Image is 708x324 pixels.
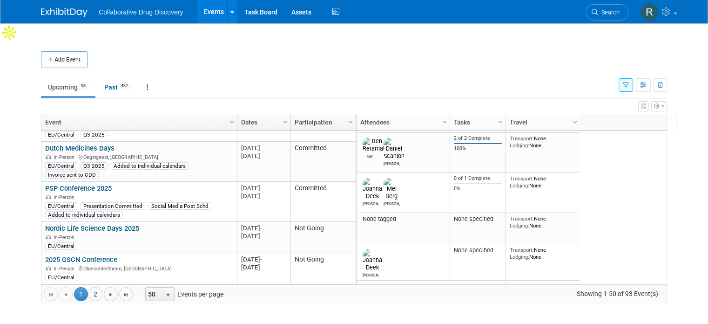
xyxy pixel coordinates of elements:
a: Column Settings [570,114,580,128]
a: Dutch Medicines Days [45,144,115,152]
div: Q3 2025 [81,162,108,170]
div: [DATE] [241,192,286,200]
div: [DATE] [241,184,286,192]
span: Go to the previous page [62,291,69,298]
span: Column Settings [441,118,448,126]
div: None specified [454,283,502,290]
a: Go to the first page [44,287,58,301]
img: In-Person Event [46,194,51,199]
div: EU/Central [45,274,77,281]
div: Q3 2025 [81,131,108,138]
img: Mel Berg [384,178,400,200]
div: Mel Berg [384,200,400,206]
span: - [260,256,262,263]
span: 1 [74,287,88,301]
div: 100% [454,145,502,152]
a: Column Settings [281,114,291,128]
img: In-Person Event [46,266,51,270]
div: Oegstgeest, [GEOGRAPHIC_DATA] [45,153,233,161]
div: Joanna Deek [363,200,379,206]
a: Past437 [97,78,138,96]
span: Column Settings [282,118,289,126]
span: - [260,185,262,192]
a: Column Settings [496,114,506,128]
a: Tasks [454,114,499,130]
span: Transport: [510,175,534,182]
button: Add Event [41,51,88,68]
img: Renate Baker [641,3,658,21]
span: Lodging: [510,222,529,229]
span: Column Settings [571,118,579,126]
span: Transport: [510,135,534,142]
span: Go to the first page [47,291,54,298]
a: PSP Conference 2025 [45,184,112,193]
span: select [164,291,172,299]
span: Column Settings [228,118,236,126]
span: In-Person [54,194,77,200]
div: [DATE] [241,144,286,152]
a: Go to the next page [104,287,118,301]
div: EU/Central [45,131,77,138]
span: Collaborative Drug Discovery [99,8,183,16]
div: Joanna Deek [363,271,379,277]
span: Transport: [510,215,534,222]
a: Event [45,114,231,130]
div: Added to individual calendars [111,162,189,170]
span: 50 [146,288,162,301]
span: 437 [118,83,131,90]
div: [DATE] [241,224,286,232]
span: Transport: [510,247,534,253]
img: ExhibitDay [41,8,88,17]
div: Ben Retamal [363,152,379,159]
div: None None [510,247,577,260]
div: None None [510,175,577,189]
div: Added to individual calendars [45,211,123,219]
div: 2 of 2 Complete [454,135,502,142]
div: Oberschleißheim, [GEOGRAPHIC_DATA] [45,264,233,272]
a: Travel [510,114,574,130]
a: Go to the previous page [59,287,73,301]
div: None None [510,283,577,296]
span: - [260,225,262,232]
td: Committed [290,182,356,222]
img: In-Person Event [46,234,51,239]
a: Search [586,4,628,21]
div: None specified [454,215,502,223]
span: Go to the last page [122,291,130,298]
div: [DATE] [241,263,286,271]
div: Social Media Post Schd [148,202,211,210]
div: Invoice sent to CDD [45,171,99,179]
div: None None [510,135,577,149]
span: Lodging: [510,182,529,189]
span: Search [598,9,620,16]
div: [DATE] [241,255,286,263]
a: 2 [88,287,102,301]
div: Daniel Scanlon [384,160,400,166]
a: Column Settings [227,114,237,128]
td: Committed [290,142,356,182]
img: In-Person Event [46,154,51,159]
span: Lodging: [510,254,529,260]
div: None None [510,215,577,229]
span: In-Person [54,234,77,241]
img: Joanna Deek [363,178,382,200]
span: - [260,145,262,152]
span: Column Settings [497,118,504,126]
td: Not Going [290,253,356,284]
div: EU/Central [45,162,77,170]
td: Not Going [290,222,356,253]
img: Joanna Deek [363,249,382,271]
div: EU/Central [45,202,77,210]
span: In-Person [54,266,77,272]
div: Presentation Committed [81,202,145,210]
span: In-Person [54,154,77,160]
div: 0% [454,186,502,192]
a: Column Settings [346,114,356,128]
img: Daniel Scanlon [384,138,405,160]
span: Transport: [510,283,534,290]
span: Lodging: [510,142,529,149]
div: None tagged [360,283,446,290]
div: 0 of 1 Complete [454,175,502,182]
a: Upcoming93 [41,78,95,96]
img: Ben Retamal [363,138,384,152]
